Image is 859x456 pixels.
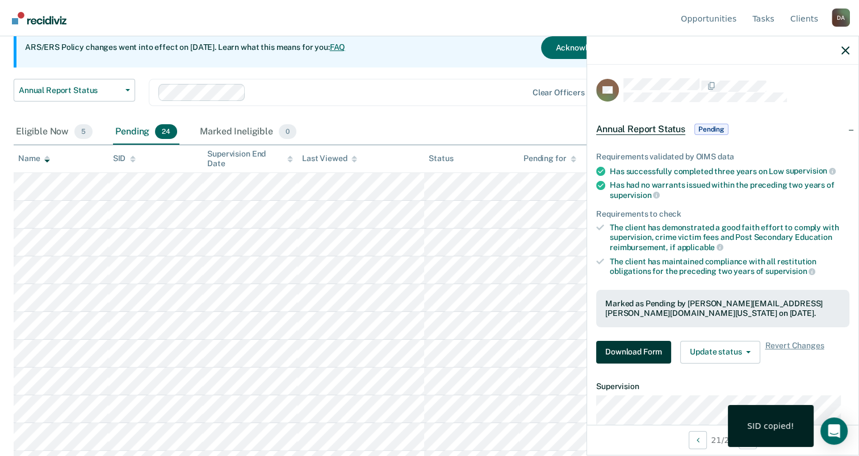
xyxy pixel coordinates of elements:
[302,154,357,163] div: Last Viewed
[596,152,849,162] div: Requirements validated by OIMS data
[820,417,848,445] div: Open Intercom Messenger
[25,42,345,53] p: ARS/ERS Policy changes went into effect on [DATE]. Learn what this means for you:
[786,166,836,175] span: supervision
[677,243,723,252] span: applicable
[596,341,676,364] a: Navigate to form link
[113,154,136,163] div: SID
[74,124,93,139] span: 5
[113,120,179,145] div: Pending
[689,431,707,449] button: Previous Opportunity
[523,154,576,163] div: Pending for
[694,124,728,135] span: Pending
[832,9,850,27] button: Profile dropdown button
[279,124,296,139] span: 0
[596,382,849,391] dt: Supervision
[610,166,849,176] div: Has successfully completed three years on Low
[765,341,824,364] span: Revert Changes
[596,124,685,135] span: Annual Report Status
[19,86,121,95] span: Annual Report Status
[533,88,585,98] div: Clear officers
[610,180,849,200] div: Has had no warrants issued within the preceding two years of
[605,299,840,318] div: Marked as Pending by [PERSON_NAME][EMAIL_ADDRESS][PERSON_NAME][DOMAIN_NAME][US_STATE] on [DATE].
[155,124,177,139] span: 24
[18,154,50,163] div: Name
[610,257,849,276] div: The client has maintained compliance with all restitution obligations for the preceding two years of
[832,9,850,27] div: D A
[587,111,858,147] div: Annual Report StatusPending
[207,149,293,168] div: Supervision End Date
[541,36,649,59] button: Acknowledge & Close
[198,120,299,145] div: Marked Ineligible
[747,421,794,431] div: SID copied!
[12,12,66,24] img: Recidiviz
[596,341,671,364] button: Download Form
[765,267,815,276] span: supervision
[610,223,849,252] div: The client has demonstrated a good faith effort to comply with supervision, crime victim fees and...
[429,154,453,163] div: Status
[596,209,849,219] div: Requirements to check
[587,425,858,455] div: 21 / 24
[610,191,660,200] span: supervision
[14,120,95,145] div: Eligible Now
[330,43,346,52] a: FAQ
[680,341,760,364] button: Update status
